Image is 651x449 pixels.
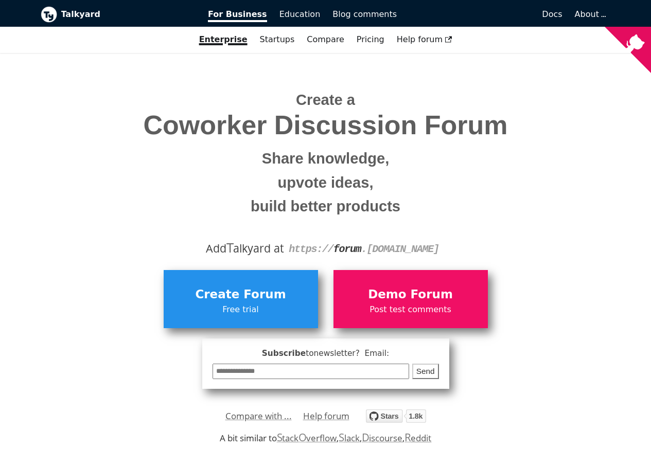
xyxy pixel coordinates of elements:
b: Talkyard [61,8,194,21]
a: Startups [254,31,301,48]
a: Demo ForumPost test comments [333,270,488,328]
span: Blog comments [332,9,397,19]
strong: forum [333,243,361,255]
a: For Business [202,6,273,23]
span: Education [279,9,321,19]
small: upvote ideas, [48,171,603,195]
a: StackOverflow [277,432,337,444]
a: Docs [403,6,569,23]
a: Help forum [391,31,459,48]
span: O [298,430,307,444]
span: S [277,430,283,444]
span: Free trial [169,303,313,316]
span: R [404,430,411,444]
div: Add alkyard at [48,240,603,257]
a: Compare with ... [225,408,292,424]
a: Help forum [303,408,349,424]
a: Talkyard logoTalkyard [41,6,194,23]
button: Send [412,364,439,380]
span: Help forum [397,34,452,44]
span: For Business [208,9,267,22]
a: Enterprise [193,31,254,48]
a: Blog comments [326,6,403,23]
a: Compare [307,34,344,44]
small: Share knowledge, [48,147,603,171]
span: Create Forum [169,285,313,304]
a: Reddit [404,432,431,444]
span: Demo Forum [339,285,483,304]
span: S [339,430,344,444]
span: D [362,430,370,444]
small: build better products [48,194,603,219]
img: Talkyard logo [41,6,57,23]
a: Create ForumFree trial [164,270,318,328]
code: https:// . [DOMAIN_NAME] [289,243,439,255]
span: to newsletter ? Email: [306,349,389,358]
a: Discourse [362,432,402,444]
a: About [575,9,605,19]
a: Star debiki/talkyard on GitHub [366,411,426,426]
span: Create a [296,92,355,108]
span: Post test comments [339,303,483,316]
a: Slack [339,432,359,444]
a: Education [273,6,327,23]
span: Subscribe [213,347,439,360]
span: Coworker Discussion Forum [48,111,603,140]
span: Docs [542,9,562,19]
span: T [226,238,234,257]
a: Pricing [350,31,391,48]
img: talkyard.svg [366,409,426,423]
